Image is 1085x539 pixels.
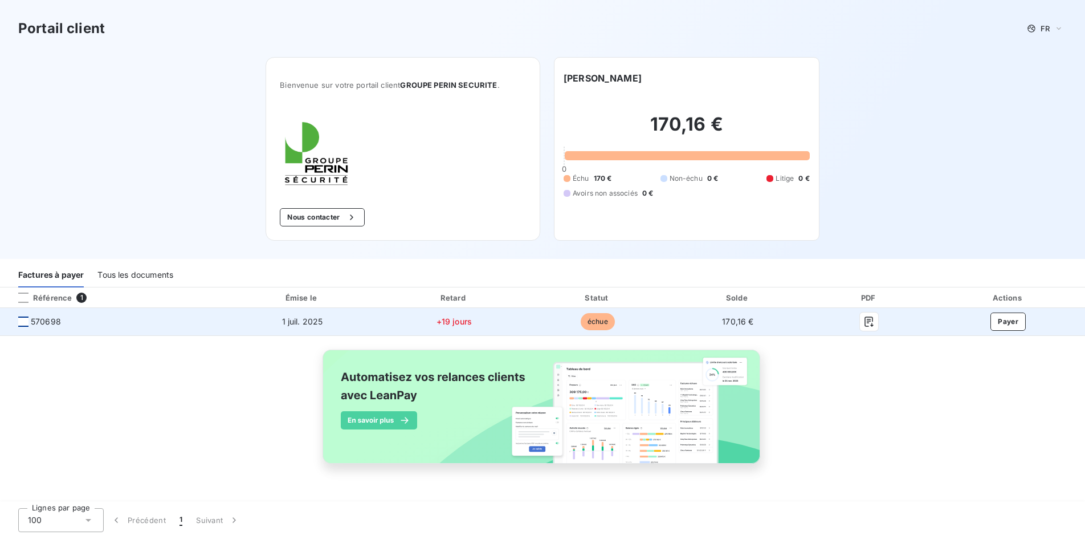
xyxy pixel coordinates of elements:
img: Company logo [280,117,353,190]
div: Retard [384,292,524,303]
button: Nous contacter [280,208,364,226]
span: Avoirs non associés [573,188,638,198]
span: Litige [776,173,794,184]
span: échue [581,313,615,330]
button: 1 [173,508,189,532]
span: 0 € [642,188,653,198]
div: Statut [529,292,666,303]
span: 1 [76,293,87,303]
img: banner [312,343,773,483]
span: 1 [180,514,182,526]
span: 170 € [594,173,612,184]
h2: 170,16 € [564,113,810,147]
div: Factures à payer [18,264,84,287]
span: Échu [573,173,589,184]
span: GROUPE PERIN SECURITE [400,80,497,90]
button: Précédent [104,508,173,532]
div: Référence [9,293,72,303]
span: FR [1041,24,1050,33]
h3: Portail client [18,18,105,39]
span: Bienvenue sur votre portail client . [280,80,526,90]
span: Non-échu [670,173,703,184]
div: Solde [671,292,805,303]
span: 0 € [798,173,809,184]
div: PDF [809,292,929,303]
span: 100 [28,514,42,526]
button: Suivant [189,508,247,532]
div: Tous les documents [97,264,173,287]
span: 170,16 € [722,317,753,326]
h6: [PERSON_NAME] [564,71,642,85]
span: +19 jours [437,317,472,326]
button: Payer [990,313,1026,331]
div: Émise le [226,292,380,303]
span: 570698 [31,316,61,327]
span: 0 [562,164,566,173]
span: 1 juil. 2025 [282,317,323,326]
span: 0 € [707,173,718,184]
div: Actions [934,292,1083,303]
